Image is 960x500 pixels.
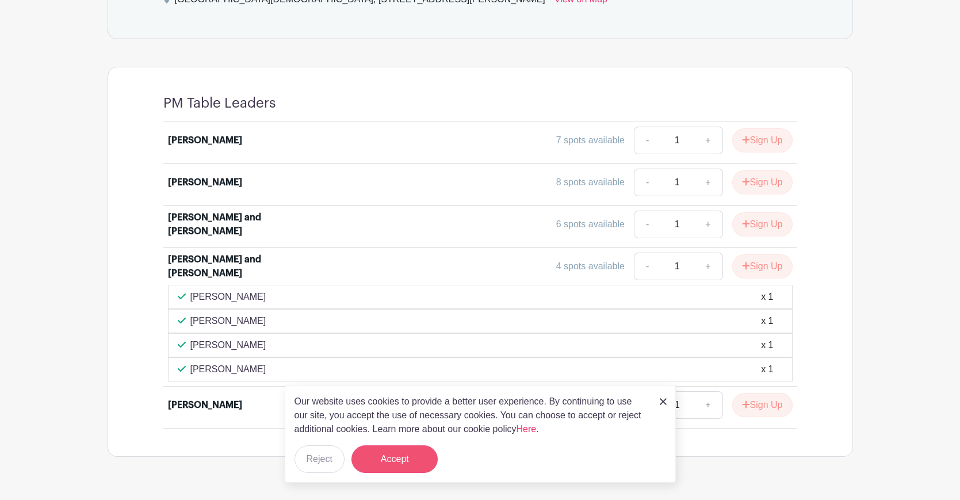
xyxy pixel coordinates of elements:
button: Reject [294,445,345,473]
img: close_button-5f87c8562297e5c2d7936805f587ecaba9071eb48480494691a3f1689db116b3.svg [660,398,667,405]
div: [PERSON_NAME] [168,133,242,147]
p: [PERSON_NAME] [190,338,266,352]
a: - [634,253,660,280]
button: Sign Up [732,128,793,152]
p: [PERSON_NAME] [190,362,266,376]
div: 8 spots available [556,175,625,189]
div: [PERSON_NAME] and [PERSON_NAME] [168,253,311,280]
div: 6 spots available [556,217,625,231]
a: + [694,253,722,280]
a: - [634,127,660,154]
p: [PERSON_NAME] [190,290,266,304]
button: Sign Up [732,254,793,278]
a: + [694,127,722,154]
div: x 1 [761,314,773,328]
button: Accept [351,445,438,473]
a: - [634,169,660,196]
button: Sign Up [732,393,793,417]
div: x 1 [761,290,773,304]
div: x 1 [761,338,773,352]
a: + [694,211,722,238]
button: Sign Up [732,170,793,194]
p: Our website uses cookies to provide a better user experience. By continuing to use our site, you ... [294,395,648,436]
h4: PM Table Leaders [163,95,276,112]
div: x 1 [761,362,773,376]
div: 4 spots available [556,259,625,273]
div: 7 spots available [556,133,625,147]
p: [PERSON_NAME] [190,314,266,328]
a: - [634,211,660,238]
div: [PERSON_NAME] and [PERSON_NAME] [168,211,311,238]
button: Sign Up [732,212,793,236]
a: + [694,391,722,419]
div: [PERSON_NAME] [168,175,242,189]
a: Here [517,424,537,434]
a: + [694,169,722,196]
div: [PERSON_NAME] [168,398,242,412]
